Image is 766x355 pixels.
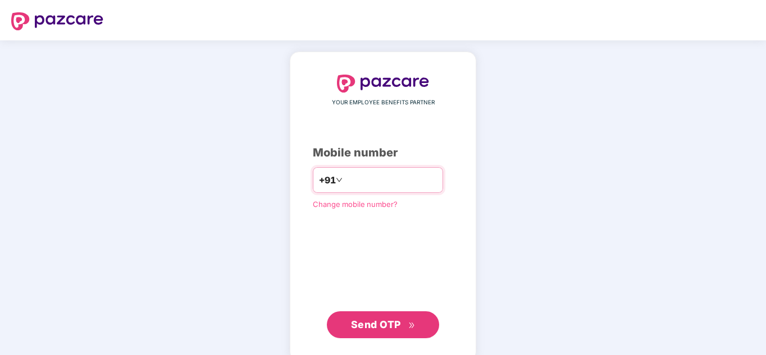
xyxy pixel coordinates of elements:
button: Send OTPdouble-right [327,311,439,338]
img: logo [337,75,429,93]
span: double-right [408,322,416,329]
img: logo [11,12,103,30]
span: +91 [319,173,336,187]
span: Send OTP [351,319,401,330]
div: Mobile number [313,144,453,162]
span: YOUR EMPLOYEE BENEFITS PARTNER [332,98,435,107]
span: down [336,177,343,183]
a: Change mobile number? [313,200,398,209]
